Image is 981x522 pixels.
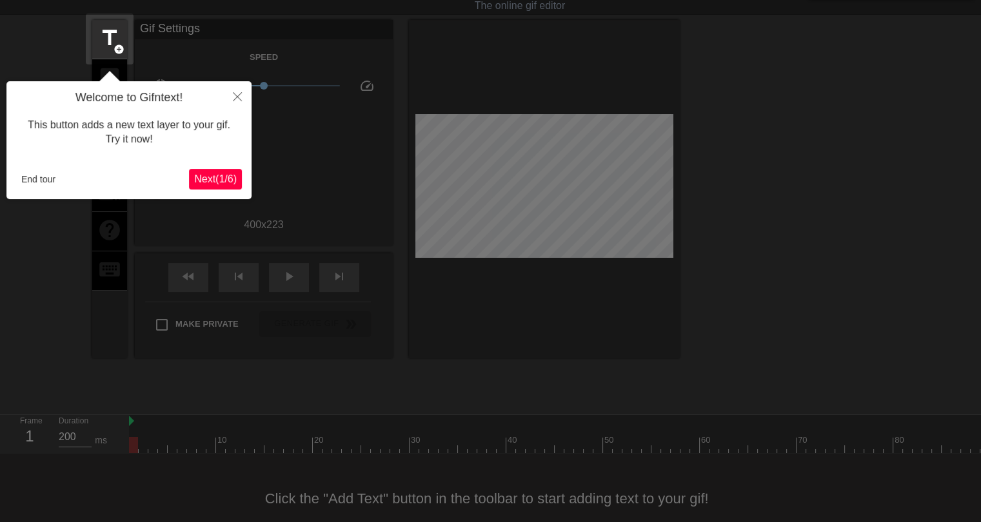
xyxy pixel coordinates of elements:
[16,105,242,160] div: This button adds a new text layer to your gif. Try it now!
[189,169,242,189] button: Next
[223,81,252,111] button: Close
[16,169,61,189] button: End tour
[194,173,237,184] span: Next ( 1 / 6 )
[16,91,242,105] h4: Welcome to Gifntext!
